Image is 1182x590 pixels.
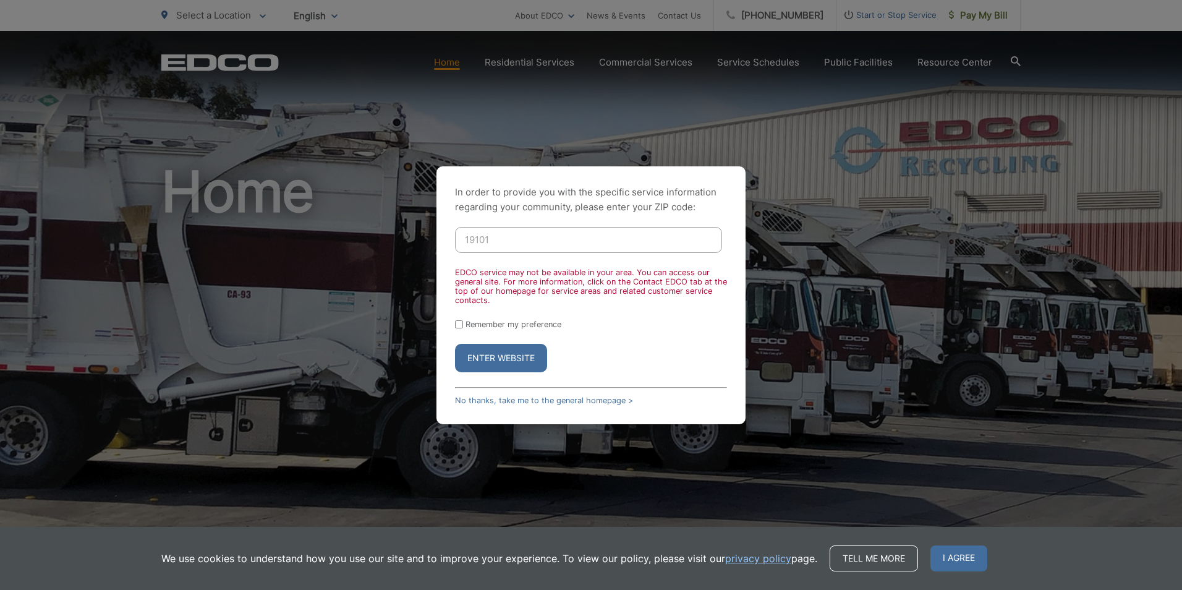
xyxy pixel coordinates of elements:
a: Tell me more [830,545,918,571]
a: No thanks, take me to the general homepage > [455,396,633,405]
label: Remember my preference [466,320,561,329]
div: EDCO service may not be available in your area. You can access our general site. For more informa... [455,268,727,305]
input: Enter ZIP Code [455,227,722,253]
p: We use cookies to understand how you use our site and to improve your experience. To view our pol... [161,551,817,566]
button: Enter Website [455,344,547,372]
p: In order to provide you with the specific service information regarding your community, please en... [455,185,727,215]
span: I agree [930,545,987,571]
a: privacy policy [725,551,791,566]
